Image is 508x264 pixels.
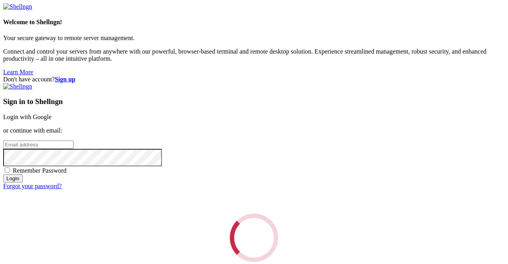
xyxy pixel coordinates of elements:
[3,48,505,62] p: Connect and control your servers from anywhere with our powerful, browser-based terminal and remo...
[3,19,505,26] h4: Welcome to Shellngn!
[3,141,73,149] input: Email address
[3,76,505,83] div: Don't have account?
[55,76,75,83] a: Sign up
[3,83,32,90] img: Shellngn
[3,174,23,183] input: Login
[3,69,33,75] a: Learn More
[230,214,278,262] div: Loading...
[3,3,32,10] img: Shellngn
[5,168,10,173] input: Remember Password
[13,167,67,174] span: Remember Password
[3,97,505,106] h3: Sign in to Shellngn
[3,183,62,189] a: Forgot your password?
[3,35,505,42] p: Your secure gateway to remote server management.
[3,127,505,134] p: or continue with email:
[3,114,52,120] a: Login with Google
